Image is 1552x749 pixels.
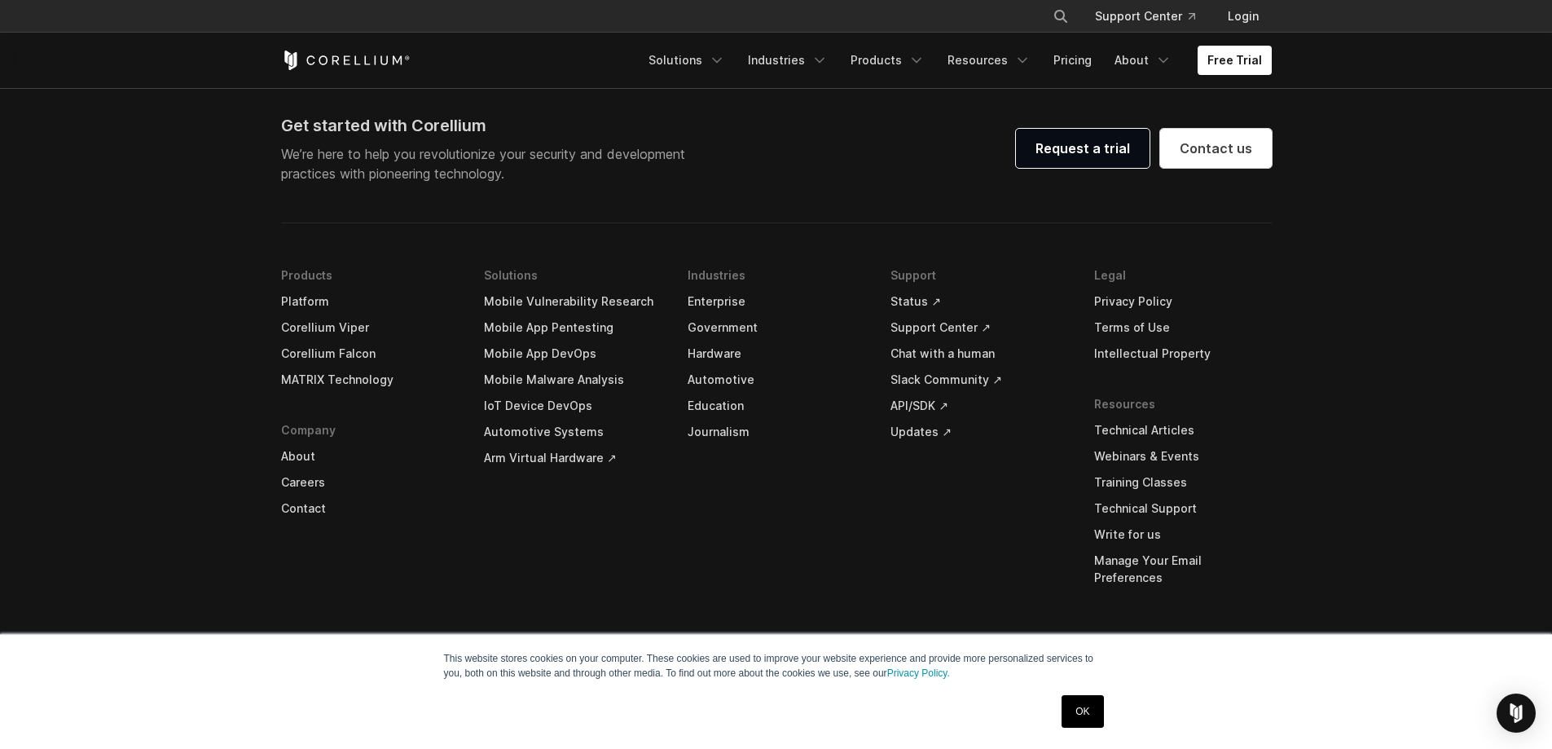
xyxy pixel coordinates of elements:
a: Training Classes [1094,469,1272,496]
a: Intellectual Property [1094,341,1272,367]
div: Get started with Corellium [281,113,698,138]
a: Login [1215,2,1272,31]
a: MATRIX Technology [281,367,459,393]
a: Corellium Viper [281,315,459,341]
a: Write for us [1094,522,1272,548]
button: Search [1046,2,1075,31]
div: Open Intercom Messenger [1497,694,1536,733]
a: Privacy Policy [1094,289,1272,315]
div: Navigation Menu [1033,2,1272,31]
a: Free Trial [1198,46,1272,75]
a: Hardware [688,341,865,367]
a: Status ↗ [890,289,1068,315]
a: OK [1062,695,1103,728]
a: Slack Community ↗ [890,367,1068,393]
a: Journalism [688,419,865,445]
div: Navigation Menu [281,262,1272,615]
a: Request a trial [1016,129,1150,168]
a: Platform [281,289,459,315]
a: Careers [281,469,459,496]
a: Mobile Malware Analysis [484,367,662,393]
a: About [1105,46,1181,75]
a: Terms of Use [1094,315,1272,341]
a: Arm Virtual Hardware ↗ [484,445,662,471]
a: Pricing [1044,46,1101,75]
p: This website stores cookies on your computer. These cookies are used to improve your website expe... [444,651,1109,681]
p: We’re here to help you revolutionize your security and development practices with pioneering tech... [281,144,698,183]
a: API/SDK ↗ [890,393,1068,419]
a: Support Center [1082,2,1208,31]
a: Contact us [1160,129,1272,168]
a: Technical Support [1094,496,1272,522]
a: Automotive Systems [484,419,662,445]
a: Corellium Home [281,51,411,70]
a: IoT Device DevOps [484,393,662,419]
a: Education [688,393,865,419]
a: Contact [281,496,459,522]
a: About [281,443,459,469]
a: Mobile App DevOps [484,341,662,367]
div: Navigation Menu [639,46,1272,75]
a: Privacy Policy. [887,667,950,679]
a: Webinars & Events [1094,443,1272,469]
a: Resources [938,46,1040,75]
a: Products [841,46,934,75]
a: Updates ↗ [890,419,1068,445]
a: Mobile App Pentesting [484,315,662,341]
a: Enterprise [688,289,865,315]
a: Chat with a human [890,341,1068,367]
a: Solutions [639,46,735,75]
a: Corellium Falcon [281,341,459,367]
a: Automotive [688,367,865,393]
a: Technical Articles [1094,417,1272,443]
a: Support Center ↗ [890,315,1068,341]
a: Manage Your Email Preferences [1094,548,1272,591]
a: Mobile Vulnerability Research [484,289,662,315]
a: Industries [738,46,838,75]
a: Government [688,315,865,341]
